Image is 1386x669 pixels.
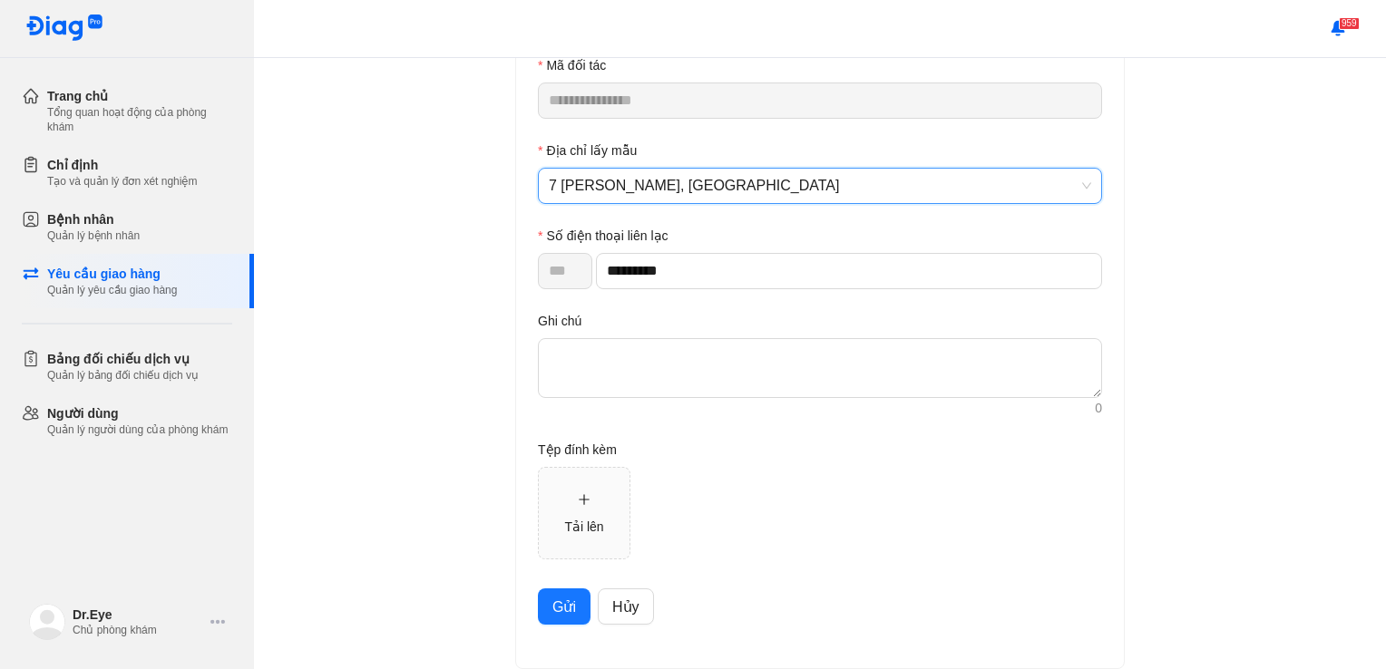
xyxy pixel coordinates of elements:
[73,606,203,623] div: Dr.Eye
[29,604,65,640] img: logo
[538,440,617,460] label: Tệp đính kèm
[47,404,228,422] div: Người dùng
[73,623,203,637] div: Chủ phòng khám
[47,265,177,283] div: Yêu cầu giao hàng
[549,169,1091,203] span: 7 Nguyễn Cơ Thạch, An Lợi Đông, Quận 2, Thành phố Hồ Chí Minh
[47,422,228,437] div: Quản lý người dùng của phòng khám
[538,311,581,331] label: Ghi chú
[538,226,669,246] label: Số điện thoại liên lạc
[564,517,603,537] div: Tải lên
[47,368,199,383] div: Quản lý bảng đối chiếu dịch vụ
[47,283,177,297] div: Quản lý yêu cầu giao hàng
[598,588,654,625] button: Hủy
[578,493,591,506] span: plus
[552,596,576,618] span: Gửi
[25,15,103,43] img: logo
[539,468,630,558] span: plusTải lên
[612,596,639,618] span: Hủy
[47,87,232,105] div: Trang chủ
[47,350,199,368] div: Bảng đối chiếu dịch vụ
[47,228,140,243] div: Quản lý bệnh nhân
[538,588,591,625] button: Gửi
[47,156,197,174] div: Chỉ định
[538,141,637,160] label: Địa chỉ lấy mẫu
[1339,17,1360,30] span: 959
[47,105,232,134] div: Tổng quan hoạt động của phòng khám
[538,55,606,75] label: Mã đối tác
[47,174,197,189] div: Tạo và quản lý đơn xét nghiệm
[47,210,140,228] div: Bệnh nhân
